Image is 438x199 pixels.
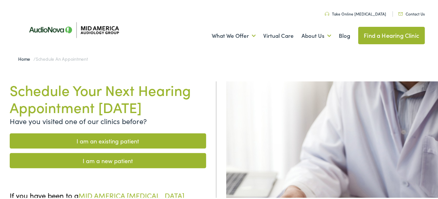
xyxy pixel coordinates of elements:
[10,132,206,148] a: I am an existing patient
[18,55,88,61] span: /
[325,11,329,15] img: utility icon
[10,152,206,167] a: I am a new patient
[10,80,206,115] h1: Schedule Your Next Hearing Appointment [DATE]
[325,10,386,16] a: Take Online [MEDICAL_DATA]
[264,23,294,47] a: Virtual Care
[398,10,425,16] a: Contact Us
[212,23,256,47] a: What We Offer
[358,26,425,43] a: Find a Hearing Clinic
[302,23,331,47] a: About Us
[398,11,403,15] img: utility icon
[339,23,350,47] a: Blog
[10,115,206,125] p: Have you visited one of our clinics before?
[18,55,33,61] a: Home
[36,55,88,61] span: Schedule an Appointment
